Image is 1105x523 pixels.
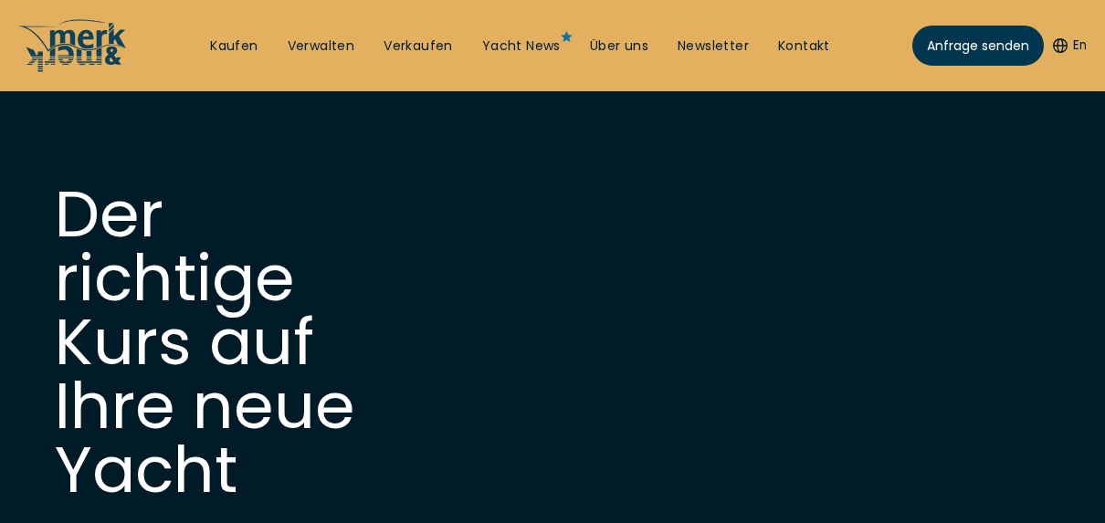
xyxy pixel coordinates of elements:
[678,37,749,56] a: Newsletter
[482,37,561,56] a: Yacht News
[912,26,1044,66] a: Anfrage senden
[1053,37,1087,55] button: En
[210,37,258,56] a: Kaufen
[590,37,648,56] a: Über uns
[384,37,453,56] a: Verkaufen
[55,183,420,502] h1: Der richtige Kurs auf Ihre neue Yacht
[778,37,830,56] a: Kontakt
[288,37,355,56] a: Verwalten
[927,37,1029,56] span: Anfrage senden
